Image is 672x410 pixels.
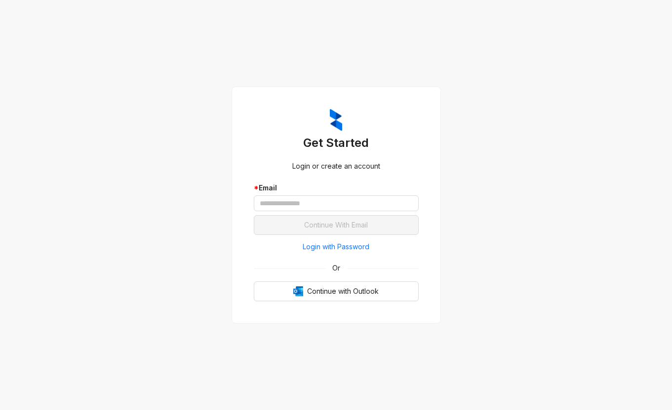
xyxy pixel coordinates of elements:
[254,161,419,172] div: Login or create an account
[254,215,419,235] button: Continue With Email
[330,109,342,132] img: ZumaIcon
[303,241,369,252] span: Login with Password
[254,135,419,151] h3: Get Started
[325,263,347,273] span: Or
[254,239,419,255] button: Login with Password
[307,286,379,297] span: Continue with Outlook
[254,182,419,193] div: Email
[293,286,303,296] img: Outlook
[254,281,419,301] button: OutlookContinue with Outlook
